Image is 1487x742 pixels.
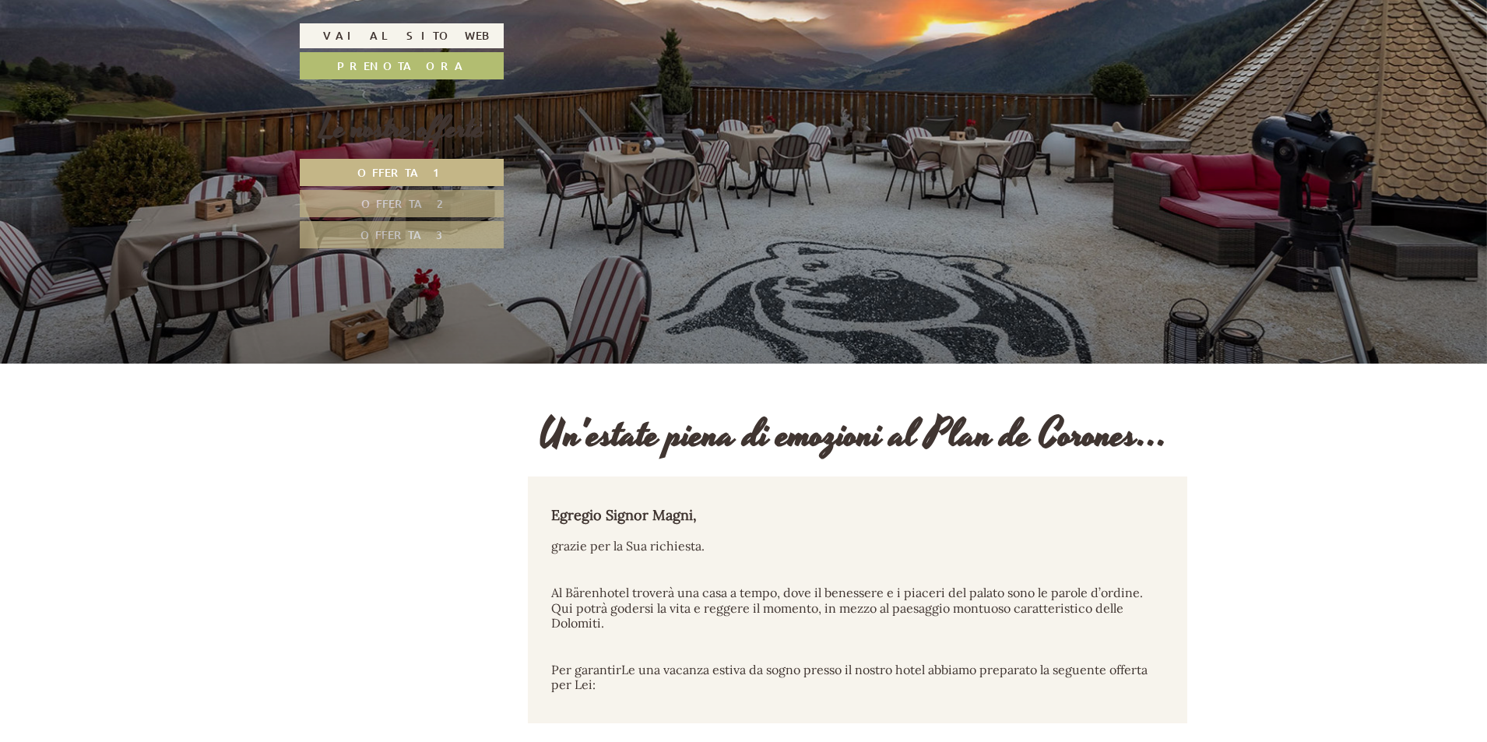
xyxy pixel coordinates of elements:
[357,165,447,180] span: Offerta 1
[300,23,504,48] a: Vai al sito web
[361,196,443,211] span: Offerta 2
[360,227,443,242] span: Offerta 3
[551,506,697,524] strong: Egregio Signor Magni,
[540,414,1168,457] h1: Un'estate piena di emozioni al Plan de Corones...
[300,107,504,151] div: Le nostre offerte
[300,52,504,79] a: Prenota ora
[551,538,1148,692] span: grazie per la Sua richiesta. Al Bärenhotel troverà una casa a tempo, dove il benessere e i piacer...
